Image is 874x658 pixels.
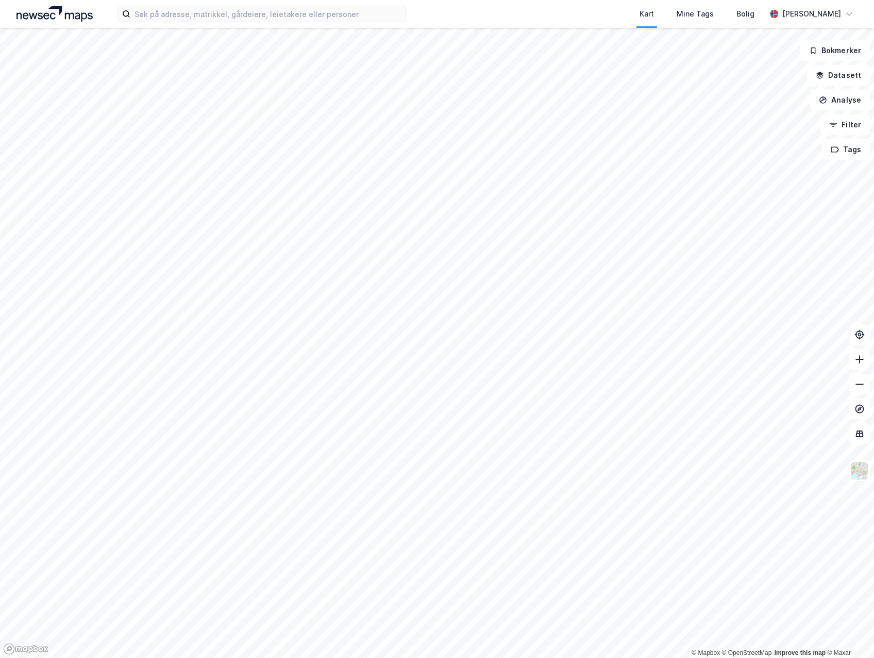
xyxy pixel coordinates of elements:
[822,608,874,658] iframe: Chat Widget
[722,649,772,656] a: OpenStreetMap
[850,461,869,481] img: Z
[822,139,870,160] button: Tags
[640,8,654,20] div: Kart
[800,40,870,61] button: Bokmerker
[677,8,714,20] div: Mine Tags
[820,114,870,135] button: Filter
[822,608,874,658] div: Kontrollprogram for chat
[807,65,870,86] button: Datasett
[130,6,406,22] input: Søk på adresse, matrikkel, gårdeiere, leietakere eller personer
[810,90,870,110] button: Analyse
[782,8,841,20] div: [PERSON_NAME]
[692,649,720,656] a: Mapbox
[3,643,48,655] a: Mapbox homepage
[16,6,93,22] img: logo.a4113a55bc3d86da70a041830d287a7e.svg
[736,8,754,20] div: Bolig
[775,649,826,656] a: Improve this map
